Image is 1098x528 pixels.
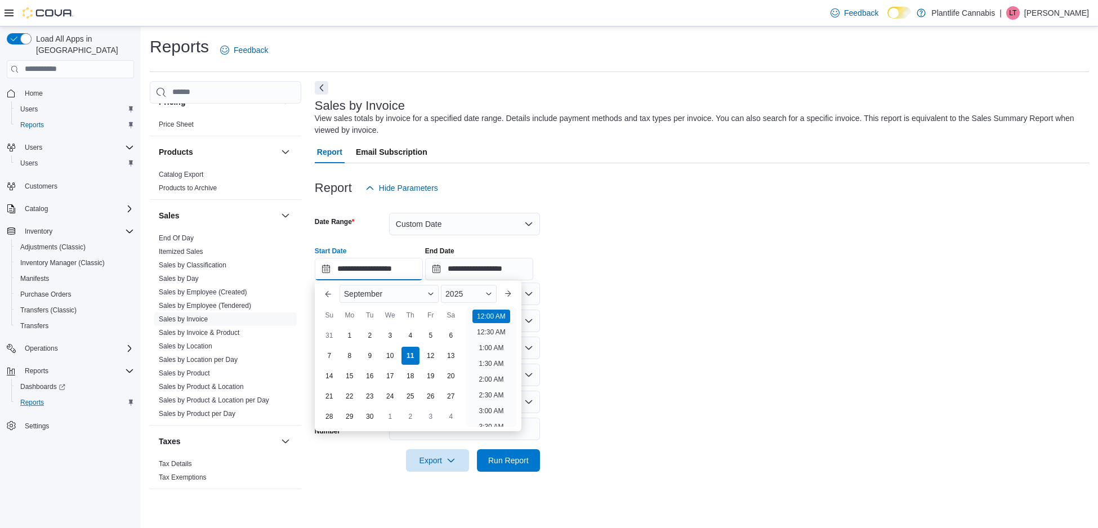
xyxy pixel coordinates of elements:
span: 0MV7RJR6 [266,442,306,455]
div: day-1 [381,408,399,426]
label: Submitted On [253,146,298,155]
h3: Report [315,181,352,195]
label: Notes [253,102,272,111]
div: day-10 [381,347,399,365]
h3: Products [159,146,193,158]
button: Manifests [11,271,139,287]
button: Operations [2,341,139,356]
button: Transfers (Classic) [11,302,139,318]
div: We [381,306,399,324]
div: day-15 [341,367,359,385]
div: day-9 [361,347,379,365]
a: Sales by Product & Location per Day [159,396,269,404]
span: Sales by Product per Day [159,409,235,418]
button: Customers [2,178,139,194]
div: $49.03 [620,373,739,396]
div: - [328,185,479,199]
button: Transfers [11,318,139,334]
span: Sales by Product & Location per Day [159,396,269,405]
span: Operations [25,344,58,353]
div: 25 [381,373,501,396]
a: Tax Details [159,460,192,468]
div: Fr [422,306,440,324]
span: Manifests [16,272,134,285]
span: Users [25,143,42,152]
span: Catalog SKU [266,355,307,364]
input: Dark Mode [887,7,911,19]
button: Home [2,85,139,101]
button: $14.88 [864,405,897,428]
span: 5BQYPDBB [266,410,308,423]
span: September [344,289,382,298]
button: Custom Date [389,213,540,235]
a: Reports [16,396,48,409]
a: Sales by Invoice [159,315,208,323]
button: Sales [159,210,276,221]
div: Order Number SO25028 [328,97,479,111]
span: Receive More? [1041,298,1093,309]
div: Th [401,306,419,324]
button: Hide Parameters [361,177,443,199]
a: Sales by Classification [159,261,226,269]
div: 50 [381,437,501,460]
span: Customers [20,179,134,193]
a: Users [16,102,42,116]
span: Qty Ordered [386,355,425,364]
span: Edit [149,6,163,17]
a: Sales by Day [159,275,199,283]
a: Settings [20,419,53,433]
span: Sales by Product [159,369,210,378]
div: day-8 [341,347,359,365]
label: Created On [253,124,290,133]
label: Completed On [253,190,300,199]
div: $14.88 [501,405,620,428]
span: Reports [16,396,134,409]
button: Purchase Orders [11,287,139,302]
button: Supplier SKU [142,350,261,368]
span: Users [16,156,134,170]
span: Sales by Location per Day [159,355,238,364]
button: Settings [2,417,139,433]
a: Sales by Employee (Created) [159,288,247,296]
span: Load All Apps in [GEOGRAPHIC_DATA] [32,33,134,56]
li: 1:00 AM [474,341,508,355]
div: day-3 [422,408,440,426]
span: Purchase Orders [16,288,134,301]
div: day-7 [320,347,338,365]
button: Qty Received [739,350,859,368]
a: Tax Exemptions [159,473,207,481]
a: Dashboards [16,380,70,393]
a: Reports [16,118,48,132]
h3: Sales by Invoice [315,99,405,113]
a: Customers [20,180,62,193]
div: $1.9612 [501,373,620,396]
a: Sales by Product & Location [159,383,244,391]
span: Catalog [25,204,48,213]
li: 3:30 AM [474,420,508,433]
a: Inventory Manager (Classic) [16,256,109,270]
div: 2 [381,405,501,428]
span: Sales by Classification [159,261,226,270]
span: Reports [16,118,134,132]
li: 2:00 AM [474,373,508,386]
span: Transfers (Classic) [16,303,134,317]
button: Honeybee Herb - Quartz Banger Kit Set 90 Degree 4pc [27,504,137,522]
a: Products to Archive [159,184,217,192]
button: $25.49 [864,502,897,524]
div: day-26 [422,387,440,405]
div: September, 2025 [319,325,461,427]
button: Reports [11,395,139,410]
a: Sales by Invoice & Product [159,329,239,337]
button: Zig-Zag Metal Rolling Tray - Medium - Since [DATE] (Black) [27,472,137,490]
div: day-11 [401,347,419,365]
div: day-21 [320,387,338,405]
button: Catalog [20,202,52,216]
span: Reports [20,120,44,129]
span: XDBCL1WF [266,378,309,391]
span: Reports [25,366,48,375]
div: day-22 [341,387,359,405]
span: Report [317,141,342,163]
div: day-24 [381,387,399,405]
span: Inventory Manager (Classic) [20,258,105,267]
